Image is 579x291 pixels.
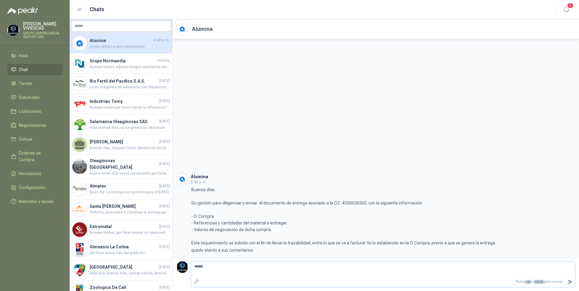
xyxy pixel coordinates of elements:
span: 8:43 a. m. [191,180,207,184]
a: Company LogoEstrumetal[DATE]Buenas tardes, por favor revisar un descuento total a todos los ítems... [70,220,172,240]
span: quedo atento a sus comentarios [90,44,170,50]
p: GRUPO EMPRESARIAL SERVER SAS [23,31,62,39]
img: Logo peakr [7,7,38,15]
h4: Zoologico De Cali [90,284,158,291]
span: Solicitudes [19,94,40,101]
a: Company LogoSanta [PERSON_NAME][DATE]Perfecto, precederé a coordinar la entrega para el día marte... [70,199,172,220]
h4: [PERSON_NAME] [90,139,158,145]
p: Buenos días. Su gestión para diligenciar y enviar el documento de entrega asociado a la O.C: 4500... [191,186,495,246]
a: Inicio [7,50,62,61]
img: Company Logo [177,261,188,273]
label: Adjuntar archivos [191,276,201,287]
span: Manuales y ayuda [19,198,53,205]
span: Buenas tardes adjunto imagen quedamos muy atentos Gracias [90,64,170,70]
h4: Oleaginosas [GEOGRAPHIC_DATA] [90,157,158,171]
h4: Alumina [90,37,152,44]
h4: Industrias Tomy [90,98,158,105]
img: Company Logo [72,117,87,132]
a: Company LogoAlmatec[DATE]Buen dia. La entrega se necesita para el [DATE] [70,179,172,199]
a: Licitaciones [7,106,62,117]
a: Tareas [7,78,62,89]
span: [DATE] [159,139,170,145]
span: [DATE] [159,224,170,230]
img: Company Logo [72,202,87,217]
a: Manuales y ayuda [7,196,62,207]
span: Cotizar [19,136,33,142]
img: Company Logo [72,263,87,277]
a: Chat [7,64,62,75]
h3: Alumina [191,175,208,178]
span: Órdenes de Compra [19,150,57,163]
img: Company Logo [72,159,87,174]
h4: Gimnasio La Colina [90,244,158,250]
span: martes [158,58,170,64]
p: [PERSON_NAME] VIVIESCAS [23,22,62,30]
h2: Alumina [192,25,213,33]
img: Company Logo [177,173,188,185]
span: [DATE] [159,119,170,124]
h1: Chats [90,5,104,14]
span: Ctrl [525,280,531,284]
h4: Santa [PERSON_NAME] [90,203,158,210]
img: Company Logo [72,243,87,257]
span: [DATE] [159,161,170,167]
a: Company LogoGimnasio La Colina[DATE]por favor enviar foto del producto [70,240,172,260]
img: Company Logo [72,56,87,71]
span: Buenas tardes, por favor revisar un descuento total a todos los ítems. Están por encima casi un 4... [90,230,170,236]
span: [DATE] [159,78,170,84]
a: [PERSON_NAME][DATE]buenos días, requiero hacer devolución de este producto ya que llego muy ancha [70,135,172,155]
span: Licitaciones [19,108,41,115]
a: Solicitudes [7,92,62,103]
h4: Salamanca Oleaginosas SAS [90,118,158,125]
img: Company Logo [72,97,87,111]
span: buenos días, requiero hacer devolución de este producto ya que llego muy ancha [90,145,170,151]
img: Company Logo [72,36,87,51]
h4: Rio Fertil del Pacífico S.A.S. [90,78,158,84]
h4: Estrumetal [90,223,158,230]
button: 2 [561,4,572,15]
a: Company Logo[GEOGRAPHIC_DATA][DATE]Hola muy buenos días, cordial saludo, envío ficha técnica del ... [70,260,172,280]
span: por favor enviar foto del producto [90,250,170,256]
span: [DATE] [159,285,170,290]
span: ENTER [534,280,544,284]
span: [DATE] [159,244,170,250]
span: [DATE] [159,204,170,209]
span: Buenas tardes por favor indicar la referencia foto y especificaciones tecnicas de la esta pistola... [90,105,170,110]
img: Company Logo [72,222,87,237]
span: Buena tarde, nos ayuda recotizando por favor, quedo atenta [90,171,170,176]
a: Company LogoGrupo NormandíamartesBuenas tardes adjunto imagen quedamos muy atentos Gracias [70,54,172,74]
a: Company LogoRio Fertil del Pacífico S.A.S.[DATE]Envío imágenes de referencia con respecto a como ... [70,74,172,94]
a: Company LogoAlumina8:43 a. m.quedo atento a sus comentarios [70,33,172,54]
p: quedo atento a sus comentarios [191,247,253,253]
span: Inicio [19,52,28,59]
span: [DATE] [159,183,170,189]
p: Pulsa + para enviar [201,276,565,287]
a: Cotizar [7,133,62,145]
h4: [GEOGRAPHIC_DATA] [90,264,158,270]
a: Company LogoIndustrias Tomy[DATE]Buenas tardes por favor indicar la referencia foto y especificac... [70,94,172,114]
h4: Almatec [90,183,158,189]
button: Enviar [565,276,575,287]
span: Negociaciones [19,122,47,129]
img: Company Logo [72,182,87,196]
span: Chat [19,66,28,73]
span: Remisiones [19,170,41,177]
span: [DATE] [159,98,170,104]
img: Company Logo [8,25,19,36]
img: Company Logo [177,23,188,35]
span: Envío imágenes de referencia con respecto a como viene lo cotizado. [90,84,170,90]
span: Buen dia. La entrega se necesita para el [DATE] [90,189,170,195]
a: Company LogoOleaginosas [GEOGRAPHIC_DATA][DATE]Buena tarde, nos ayuda recotizando por favor, qued... [70,155,172,179]
span: 2 [567,3,574,8]
span: Hola muy buenos días, cordial saludo, envío ficha técnica del producto ofertado. [90,270,170,276]
span: Configuración [19,184,45,191]
img: Company Logo [72,77,87,91]
a: Remisiones [7,168,62,179]
a: Negociaciones [7,119,62,131]
a: Órdenes de Compra [7,147,62,165]
h4: Grupo Normandía [90,57,157,64]
span: [DATE] [159,264,170,270]
span: 8:43 a. m. [154,38,170,43]
a: Configuración [7,182,62,193]
span: Tareas [19,80,32,87]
